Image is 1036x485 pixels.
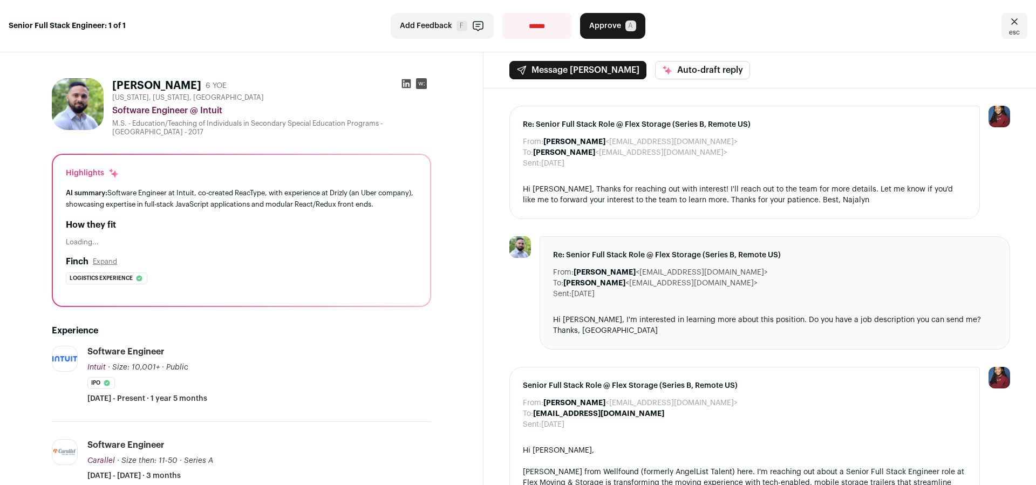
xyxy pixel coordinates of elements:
div: Hi [PERSON_NAME], I'm interested in learning more about this position. Do you have a job descript... [553,315,997,336]
span: Approve [589,21,621,31]
button: Add Feedback F [391,13,494,39]
b: [PERSON_NAME] [574,269,636,276]
dt: Sent: [553,289,571,299]
img: 11f6377ba8bf79b33b70c5f5b05636a452a011c0f4a1ede2211fe2e60378305d.jpg [52,446,77,458]
span: Series A [184,457,213,464]
span: · [162,362,164,373]
div: Software Engineer [87,346,165,358]
img: 063e6e21db467e0fea59c004443fc3bf10cf4ada0dac12847339c93fdb63647b.png [52,356,77,361]
dd: <[EMAIL_ADDRESS][DOMAIN_NAME]> [563,278,758,289]
img: 10010497-medium_jpg [989,367,1010,388]
span: [DATE] - Present · 1 year 5 months [87,393,207,404]
h1: [PERSON_NAME] [112,78,201,93]
span: [US_STATE], [US_STATE], [GEOGRAPHIC_DATA] [112,93,264,102]
strong: Senior Full Stack Engineer: 1 of 1 [9,21,126,31]
h2: How they fit [66,218,417,231]
span: Intuit [87,364,106,371]
span: AI summary: [66,189,107,196]
dt: To: [553,278,563,289]
h2: Experience [52,324,431,337]
dt: From: [523,136,543,147]
div: Hi [PERSON_NAME], Thanks for reaching out with interest! I'll reach out to the team for more deta... [523,184,966,206]
dd: [DATE] [541,158,564,169]
span: Add Feedback [400,21,452,31]
a: Close [1001,13,1027,39]
img: 21cfe2a7697367f973ec61260c56d4eb6f3260ff129738b285b2a25f2d30f888 [52,78,104,130]
div: Hi [PERSON_NAME], [523,445,966,456]
dt: From: [523,398,543,408]
button: Message [PERSON_NAME] [509,61,646,79]
dd: <[EMAIL_ADDRESS][DOMAIN_NAME]> [533,147,727,158]
div: Software Engineer [87,439,165,451]
b: [PERSON_NAME] [543,399,605,407]
h2: Finch [66,255,88,268]
span: F [456,21,467,31]
dt: To: [523,147,533,158]
span: Logistics experience [70,273,133,284]
dd: <[EMAIL_ADDRESS][DOMAIN_NAME]> [543,136,738,147]
span: · Size then: 11-50 [117,457,178,464]
div: M.S. - Education/Teaching of Individuals in Secondary Special Education Programs - [GEOGRAPHIC_DA... [112,119,431,136]
dt: To: [523,408,533,419]
button: Approve A [580,13,645,39]
dd: <[EMAIL_ADDRESS][DOMAIN_NAME]> [543,398,738,408]
dd: [DATE] [571,289,595,299]
button: Auto-draft reply [655,61,750,79]
b: [PERSON_NAME] [543,138,605,146]
dt: Sent: [523,158,541,169]
dt: From: [553,267,574,278]
span: Re: Senior Full Stack Role @ Flex Storage (Series B, Remote US) [523,119,966,130]
span: Public [166,364,188,371]
div: Software Engineer @ Intuit [112,104,431,117]
img: 21cfe2a7697367f973ec61260c56d4eb6f3260ff129738b285b2a25f2d30f888 [509,236,531,258]
span: Senior Full Stack Role @ Flex Storage (Series B, Remote US) [523,380,966,391]
span: · Size: 10,001+ [108,364,160,371]
div: 6 YOE [206,80,227,91]
button: Expand [93,257,117,266]
span: · [180,455,182,466]
div: Software Engineer at Intuit, co-created ReacType, with experience at Drizly (an Uber company), sh... [66,187,417,210]
li: IPO [87,377,115,389]
div: Highlights [66,168,119,179]
span: Carallel [87,457,115,464]
dd: <[EMAIL_ADDRESS][DOMAIN_NAME]> [574,267,768,278]
b: [EMAIL_ADDRESS][DOMAIN_NAME] [533,410,664,418]
span: Re: Senior Full Stack Role @ Flex Storage (Series B, Remote US) [553,250,997,261]
span: [DATE] - [DATE] · 3 months [87,470,181,481]
b: [PERSON_NAME] [563,279,625,287]
b: [PERSON_NAME] [533,149,595,156]
span: esc [1009,28,1020,37]
div: Loading... [66,238,417,247]
dd: [DATE] [541,419,564,430]
img: 10010497-medium_jpg [989,106,1010,127]
span: A [625,21,636,31]
dt: Sent: [523,419,541,430]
